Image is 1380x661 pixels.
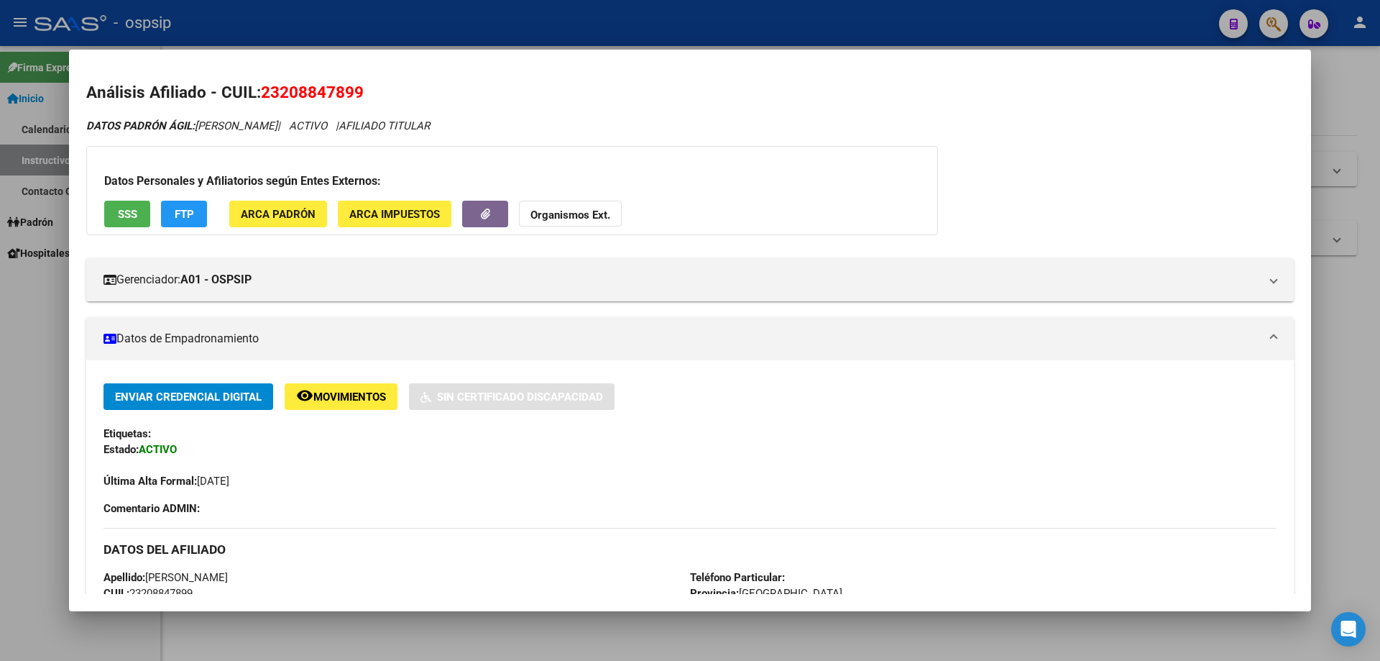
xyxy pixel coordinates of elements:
[103,587,129,600] strong: CUIL:
[115,391,262,404] span: Enviar Credencial Digital
[338,201,451,227] button: ARCA Impuestos
[86,119,430,132] i: | ACTIVO |
[86,317,1294,360] mat-expansion-panel-header: Datos de Empadronamiento
[180,271,252,288] strong: A01 - OSPSIP
[241,208,316,221] span: ARCA Padrón
[86,119,277,132] span: [PERSON_NAME]
[261,83,364,101] span: 23208847899
[86,258,1294,301] mat-expansion-panel-header: Gerenciador:A01 - OSPSIP
[519,201,622,227] button: Organismos Ext.
[690,587,739,600] strong: Provincia:
[103,427,151,440] strong: Etiquetas:
[339,119,430,132] span: AFILIADO TITULAR
[313,391,386,404] span: Movimientos
[437,391,603,404] span: Sin Certificado Discapacidad
[104,201,150,227] button: SSS
[103,330,1259,347] mat-panel-title: Datos de Empadronamiento
[296,387,313,404] mat-icon: remove_red_eye
[175,208,194,221] span: FTP
[103,475,197,488] strong: Última Alta Formal:
[103,502,200,515] strong: Comentario ADMIN:
[139,443,177,456] strong: ACTIVO
[229,201,327,227] button: ARCA Padrón
[409,383,615,410] button: Sin Certificado Discapacidad
[86,119,195,132] strong: DATOS PADRÓN ÁGIL:
[690,587,842,600] span: [GEOGRAPHIC_DATA]
[103,571,145,584] strong: Apellido:
[103,383,273,410] button: Enviar Credencial Digital
[285,383,397,410] button: Movimientos
[1331,612,1366,647] div: Open Intercom Messenger
[103,542,1276,557] h3: DATOS DEL AFILIADO
[118,208,137,221] span: SSS
[349,208,440,221] span: ARCA Impuestos
[103,443,139,456] strong: Estado:
[86,81,1294,105] h2: Análisis Afiliado - CUIL:
[103,271,1259,288] mat-panel-title: Gerenciador:
[104,173,920,190] h3: Datos Personales y Afiliatorios según Entes Externos:
[530,209,610,222] strong: Organismos Ext.
[690,571,785,584] strong: Teléfono Particular:
[103,587,193,600] span: 23208847899
[103,475,229,488] span: [DATE]
[103,571,228,584] span: [PERSON_NAME]
[161,201,207,227] button: FTP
